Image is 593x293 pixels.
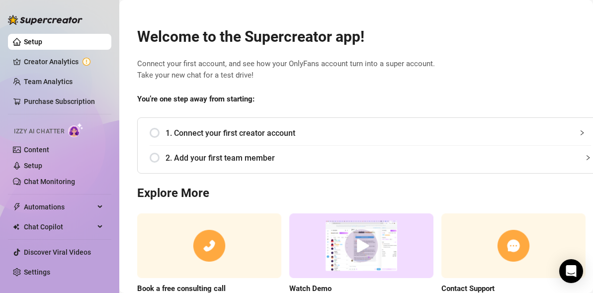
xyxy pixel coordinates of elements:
img: logo-BBDzfeDw.svg [8,15,83,25]
span: thunderbolt [13,203,21,211]
span: collapsed [585,155,591,161]
strong: You’re one step away from starting: [137,95,254,103]
a: Settings [24,268,50,276]
span: Izzy AI Chatter [14,127,64,136]
a: Setup [24,162,42,170]
a: Content [24,146,49,154]
img: consulting call [137,213,281,279]
a: Purchase Subscription [24,98,95,105]
div: Open Intercom Messenger [559,259,583,283]
span: 2. Add your first team member [166,152,591,164]
a: Setup [24,38,42,46]
a: Creator Analytics exclamation-circle [24,54,103,70]
span: collapsed [579,130,585,136]
span: 1. Connect your first creator account [166,127,591,139]
img: Chat Copilot [13,223,19,230]
img: AI Chatter [68,123,84,137]
strong: Contact Support [441,284,495,293]
img: contact support [441,213,586,279]
div: 1. Connect your first creator account [150,121,591,145]
span: Automations [24,199,94,215]
a: Team Analytics [24,78,73,86]
a: Discover Viral Videos [24,248,91,256]
span: Chat Copilot [24,219,94,235]
div: 2. Add your first team member [150,146,591,170]
a: Chat Monitoring [24,178,75,186]
strong: Book a free consulting call [137,284,226,293]
img: supercreator demo [289,213,433,279]
strong: Watch Demo [289,284,332,293]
